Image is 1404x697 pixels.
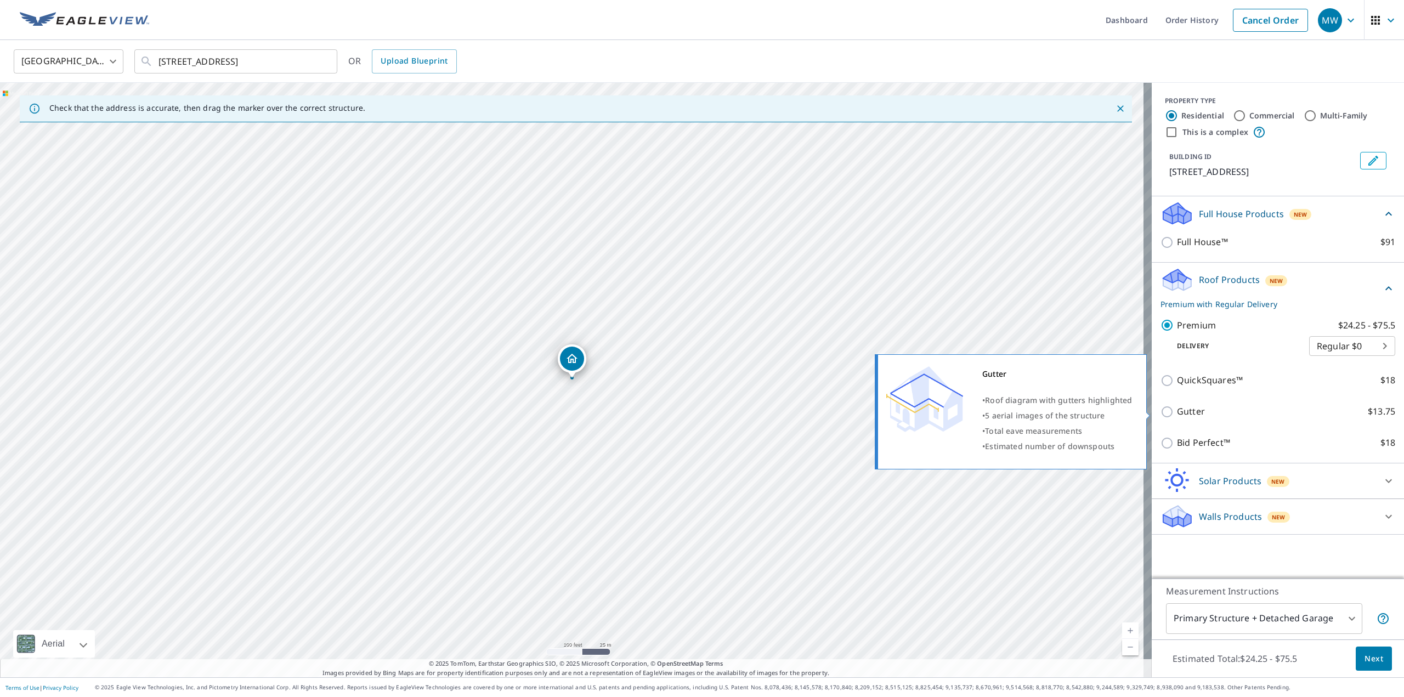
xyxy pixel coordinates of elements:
[1368,405,1395,418] p: $13.75
[982,439,1133,454] div: •
[1380,373,1395,387] p: $18
[5,684,78,691] p: |
[1166,585,1390,598] p: Measurement Instructions
[1160,341,1309,351] p: Delivery
[982,408,1133,423] div: •
[1160,201,1395,226] div: Full House ProductsNew
[1320,110,1368,121] label: Multi-Family
[43,684,78,692] a: Privacy Policy
[1177,405,1205,418] p: Gutter
[1177,319,1216,332] p: Premium
[1182,127,1248,138] label: This is a complex
[705,659,723,667] a: Terms
[429,659,723,668] span: © 2025 TomTom, Earthstar Geographics SIO, © 2025 Microsoft Corporation, ©
[1309,331,1395,361] div: Regular $0
[1271,477,1285,486] span: New
[1177,436,1230,450] p: Bid Perfect™
[1318,8,1342,32] div: MW
[1160,298,1382,310] p: Premium with Regular Delivery
[1233,9,1308,32] a: Cancel Order
[1122,622,1139,639] a: Current Level 18, Zoom In
[1165,96,1391,106] div: PROPERTY TYPE
[1380,436,1395,450] p: $18
[1365,652,1383,666] span: Next
[1380,235,1395,249] p: $91
[158,46,315,77] input: Search by address or latitude-longitude
[982,423,1133,439] div: •
[982,393,1133,408] div: •
[372,49,456,73] a: Upload Blueprint
[49,103,365,113] p: Check that the address is accurate, then drag the marker over the correct structure.
[1272,513,1286,522] span: New
[1166,603,1362,634] div: Primary Structure + Detached Garage
[1199,207,1284,220] p: Full House Products
[1199,273,1260,286] p: Roof Products
[657,659,703,667] a: OpenStreetMap
[1169,152,1211,161] p: BUILDING ID
[1113,101,1128,116] button: Close
[1181,110,1224,121] label: Residential
[1160,468,1395,494] div: Solar ProductsNew
[1294,210,1307,219] span: New
[14,46,123,77] div: [GEOGRAPHIC_DATA]
[1360,152,1386,169] button: Edit building 1
[558,344,586,378] div: Dropped pin, building 1, Residential property, 3183 E 36th St N Tulsa, OK 74110
[1338,319,1395,332] p: $24.25 - $75.5
[1164,647,1306,671] p: Estimated Total: $24.25 - $75.5
[985,441,1114,451] span: Estimated number of downspouts
[348,49,457,73] div: OR
[1160,267,1395,310] div: Roof ProductsNewPremium with Regular Delivery
[1270,276,1283,285] span: New
[38,630,68,658] div: Aerial
[20,12,149,29] img: EV Logo
[13,630,95,658] div: Aerial
[886,366,963,432] img: Premium
[1160,503,1395,530] div: Walls ProductsNew
[95,683,1399,692] p: © 2025 Eagle View Technologies, Inc. and Pictometry International Corp. All Rights Reserved. Repo...
[985,426,1082,436] span: Total eave measurements
[381,54,448,68] span: Upload Blueprint
[985,395,1132,405] span: Roof diagram with gutters highlighted
[5,684,39,692] a: Terms of Use
[1177,235,1228,249] p: Full House™
[1169,165,1356,178] p: [STREET_ADDRESS]
[1377,612,1390,625] span: Your report will include the primary structure and a detached garage if one exists.
[985,410,1105,421] span: 5 aerial images of the structure
[1249,110,1295,121] label: Commercial
[1177,373,1243,387] p: QuickSquares™
[1356,647,1392,671] button: Next
[1199,474,1261,488] p: Solar Products
[1122,639,1139,655] a: Current Level 18, Zoom Out
[1199,510,1262,523] p: Walls Products
[982,366,1133,382] div: Gutter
